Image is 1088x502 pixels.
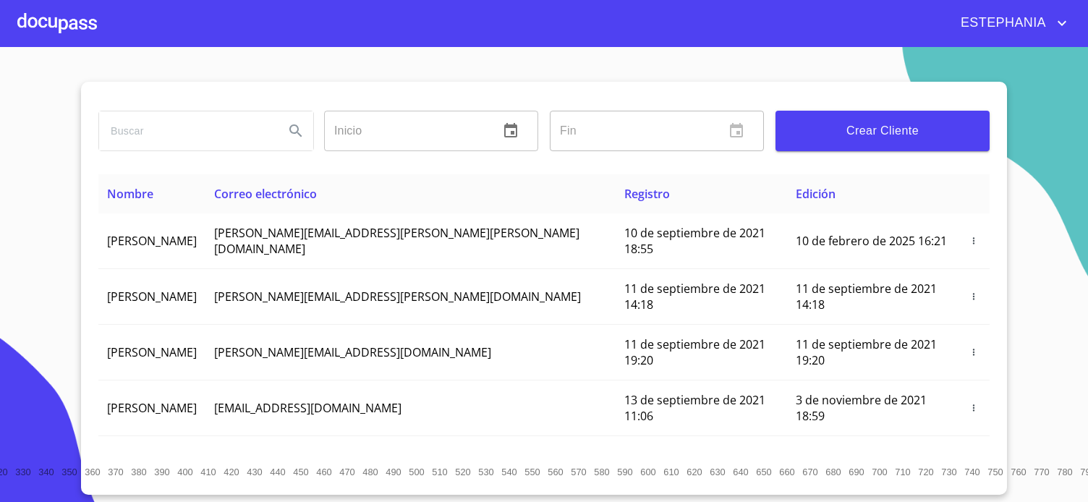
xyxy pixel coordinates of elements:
[266,460,289,483] button: 440
[270,467,285,477] span: 440
[85,467,100,477] span: 360
[891,460,914,483] button: 710
[475,460,498,483] button: 530
[214,186,317,202] span: Correo electrónico
[81,460,104,483] button: 360
[107,289,197,305] span: [PERSON_NAME]
[289,460,313,483] button: 450
[849,467,864,477] span: 690
[1030,460,1053,483] button: 770
[775,111,990,151] button: Crear Cliente
[799,460,822,483] button: 670
[571,467,586,477] span: 570
[362,467,378,477] span: 480
[38,467,54,477] span: 340
[432,467,447,477] span: 510
[214,225,579,257] span: [PERSON_NAME][EMAIL_ADDRESS][PERSON_NAME][PERSON_NAME][DOMAIN_NAME]
[107,400,197,416] span: [PERSON_NAME]
[637,460,660,483] button: 600
[247,467,262,477] span: 430
[660,460,683,483] button: 610
[104,460,127,483] button: 370
[914,460,938,483] button: 720
[775,460,799,483] button: 660
[478,467,493,477] span: 530
[224,467,239,477] span: 420
[984,460,1007,483] button: 750
[386,467,401,477] span: 490
[127,460,150,483] button: 380
[683,460,706,483] button: 620
[501,467,517,477] span: 540
[796,392,927,424] span: 3 de noviembre de 2021 18:59
[108,467,123,477] span: 370
[663,467,679,477] span: 610
[796,281,937,312] span: 11 de septiembre de 2021 14:18
[524,467,540,477] span: 550
[359,460,382,483] button: 480
[624,186,670,202] span: Registro
[220,460,243,483] button: 420
[214,344,491,360] span: [PERSON_NAME][EMAIL_ADDRESS][DOMAIN_NAME]
[498,460,521,483] button: 540
[12,460,35,483] button: 330
[154,467,169,477] span: 390
[796,186,836,202] span: Edición
[1034,467,1049,477] span: 770
[451,460,475,483] button: 520
[61,467,77,477] span: 350
[107,186,153,202] span: Nombre
[293,467,308,477] span: 450
[802,467,817,477] span: 670
[941,467,956,477] span: 730
[796,233,947,249] span: 10 de febrero de 2025 16:21
[687,467,702,477] span: 620
[177,467,192,477] span: 400
[706,460,729,483] button: 630
[35,460,58,483] button: 340
[590,460,613,483] button: 580
[733,467,748,477] span: 640
[918,467,933,477] span: 720
[617,467,632,477] span: 590
[950,12,1053,35] span: ESTEPHANIA
[521,460,544,483] button: 550
[1007,460,1030,483] button: 760
[174,460,197,483] button: 400
[872,467,887,477] span: 700
[15,467,30,477] span: 330
[987,467,1003,477] span: 750
[107,344,197,360] span: [PERSON_NAME]
[938,460,961,483] button: 730
[752,460,775,483] button: 650
[455,467,470,477] span: 520
[548,467,563,477] span: 560
[316,467,331,477] span: 460
[895,467,910,477] span: 710
[845,460,868,483] button: 690
[613,460,637,483] button: 590
[961,460,984,483] button: 740
[964,467,979,477] span: 740
[868,460,891,483] button: 700
[150,460,174,483] button: 390
[197,460,220,483] button: 410
[428,460,451,483] button: 510
[1057,467,1072,477] span: 780
[1011,467,1026,477] span: 760
[624,392,765,424] span: 13 de septiembre de 2021 11:06
[405,460,428,483] button: 500
[214,400,401,416] span: [EMAIL_ADDRESS][DOMAIN_NAME]
[200,467,216,477] span: 410
[279,114,313,148] button: Search
[313,460,336,483] button: 460
[756,467,771,477] span: 650
[58,460,81,483] button: 350
[796,336,937,368] span: 11 de septiembre de 2021 19:20
[710,467,725,477] span: 630
[779,467,794,477] span: 660
[214,289,581,305] span: [PERSON_NAME][EMAIL_ADDRESS][PERSON_NAME][DOMAIN_NAME]
[131,467,146,477] span: 380
[243,460,266,483] button: 430
[624,336,765,368] span: 11 de septiembre de 2021 19:20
